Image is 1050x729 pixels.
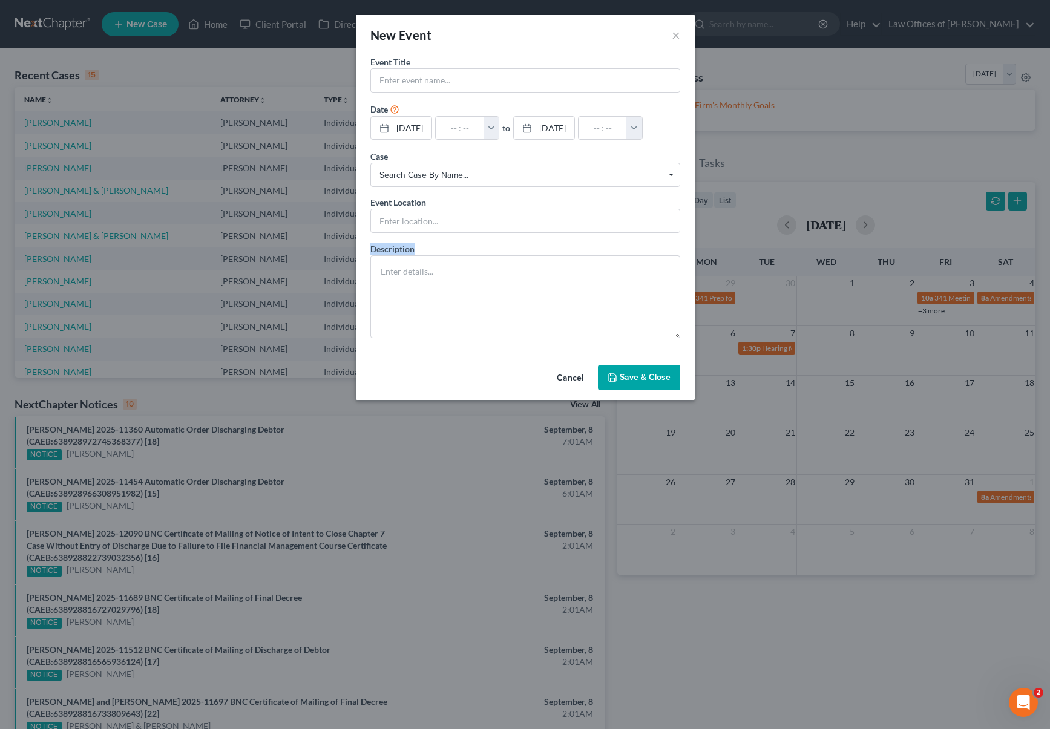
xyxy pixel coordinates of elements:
[436,117,484,140] input: -- : --
[370,196,426,209] label: Event Location
[672,28,680,42] button: ×
[579,117,627,140] input: -- : --
[1034,688,1043,698] span: 2
[370,243,415,255] label: Description
[598,365,680,390] button: Save & Close
[370,163,680,187] span: Select box activate
[370,150,388,163] label: Case
[379,169,671,181] span: Search case by name...
[371,117,431,140] a: [DATE]
[502,122,510,134] label: to
[1009,688,1038,717] iframe: Intercom live chat
[370,57,410,67] span: Event Title
[514,117,574,140] a: [DATE]
[547,366,593,390] button: Cancel
[370,103,388,116] label: Date
[370,28,432,42] span: New Event
[371,209,680,232] input: Enter location...
[371,69,680,92] input: Enter event name...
